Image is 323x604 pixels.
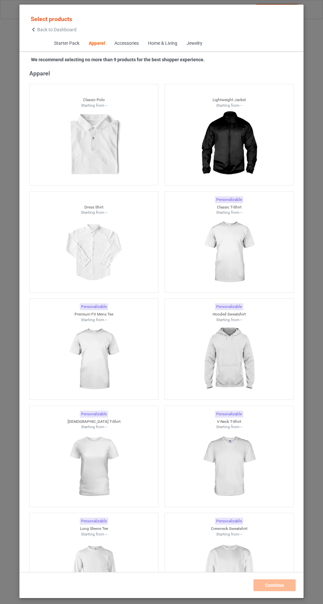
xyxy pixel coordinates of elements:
div: V-Neck T-Shirt [165,419,294,425]
img: regular.jpg [199,322,258,396]
div: Apparel [29,69,297,77]
img: regular.jpg [199,430,258,504]
div: [DEMOGRAPHIC_DATA] T-Shirt [30,419,159,425]
img: regular.jpg [64,108,123,182]
div: Starting from -- [30,317,159,323]
img: regular.jpg [64,430,123,504]
div: Dress Shirt [30,205,159,210]
div: Premium Fit Mens Tee [30,312,159,317]
div: Personalizable [80,303,108,310]
span: Select products [31,15,72,22]
span: Starter Pack [49,36,84,51]
div: Personalizable [80,411,108,418]
div: Home & Living [148,40,177,47]
div: Personalizable [80,518,108,525]
img: regular.jpg [199,215,258,289]
div: Starting from -- [165,210,294,215]
div: Personalizable [215,196,243,203]
div: Classic Polo [30,97,159,103]
div: Starting from -- [30,424,159,430]
div: Jewelry [186,40,202,47]
div: Classic T-Shirt [165,205,294,210]
div: Starting from -- [165,103,294,108]
span: Back to Dashboard [37,27,76,32]
img: regular.jpg [64,322,123,396]
div: Starting from -- [30,103,159,108]
div: Personalizable [215,303,243,310]
strong: We recommend selecting no more than 9 products for the best shopper experience. [31,57,205,62]
div: Accessories [114,40,138,47]
div: Crewneck Sweatshirt [165,526,294,532]
div: Starting from -- [165,317,294,323]
div: Starting from -- [30,532,159,537]
div: Hooded Sweatshirt [165,312,294,317]
div: Long Sleeve Tee [30,526,159,532]
img: regular.jpg [199,108,258,182]
img: regular.jpg [64,215,123,289]
div: Apparel [88,40,105,47]
div: Starting from -- [165,424,294,430]
div: Personalizable [215,518,243,525]
div: Starting from -- [30,210,159,215]
div: Starting from -- [165,532,294,537]
div: Lightweight Jacket [165,97,294,103]
div: Personalizable [215,411,243,418]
